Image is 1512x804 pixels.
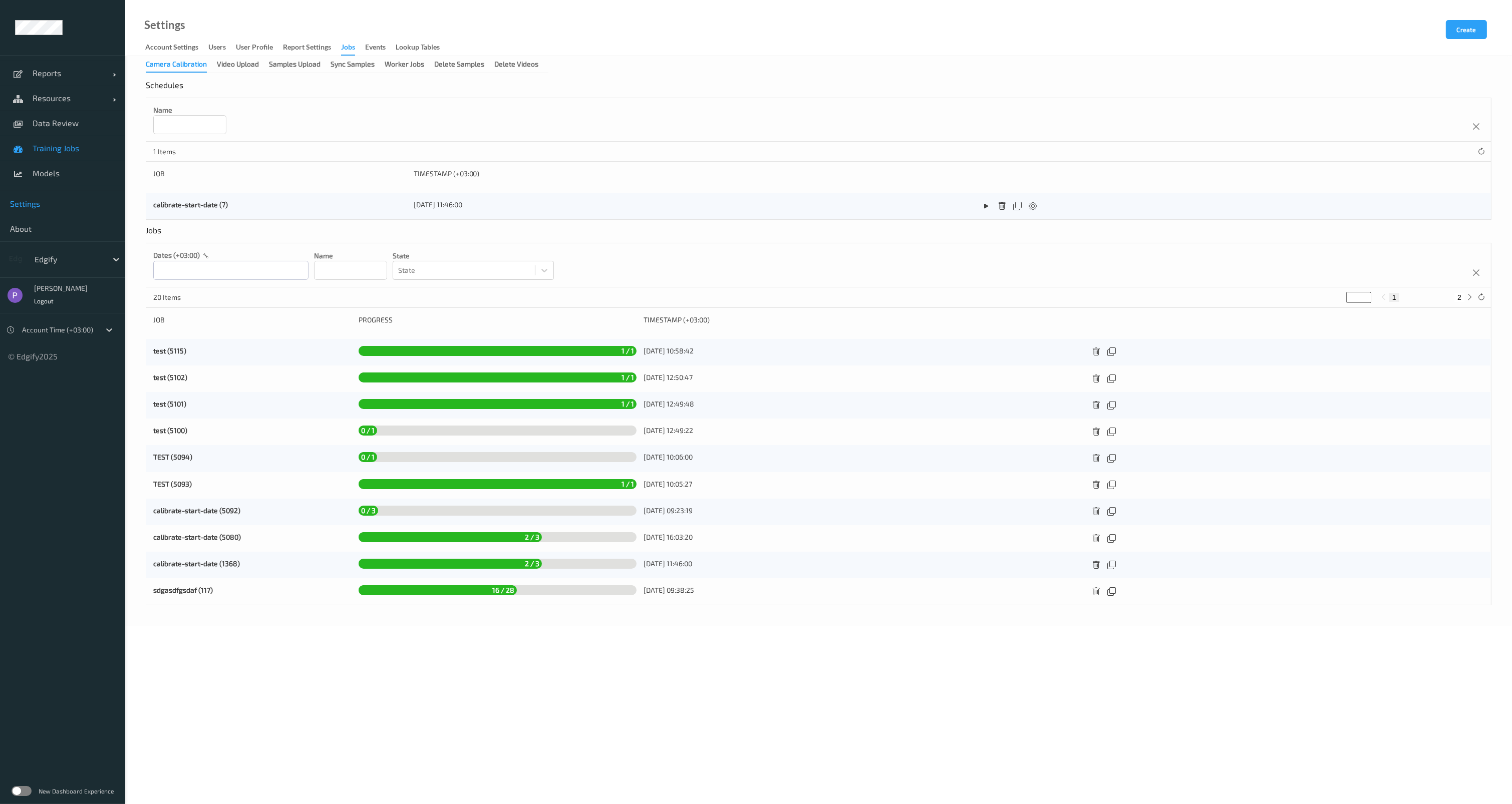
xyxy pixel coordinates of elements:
[644,532,1080,542] div: [DATE] 16:03:20
[145,42,198,55] div: Account Settings
[236,42,273,55] div: User Profile
[153,250,200,260] p: dates (+03:00)
[208,41,236,55] a: users
[153,315,352,325] div: Job
[396,42,440,55] div: Lookup Tables
[153,399,186,408] a: test (5101)
[644,426,1080,436] div: [DATE] 12:49:22
[619,397,637,411] span: 1 / 1
[144,20,185,30] a: Settings
[341,42,355,56] div: Jobs
[153,506,240,515] a: calibrate-start-date (5092)
[494,60,548,68] a: Delete Videos
[365,41,396,55] a: events
[145,41,208,55] a: Account Settings
[153,559,240,568] a: calibrate-start-date (1368)
[494,59,538,72] div: Delete Videos
[619,370,637,384] span: 1 / 1
[644,585,1080,595] div: [DATE] 09:38:25
[434,60,494,68] a: Delete Samples
[153,147,228,157] p: 1 Items
[269,60,331,68] a: Samples Upload
[644,346,1080,356] div: [DATE] 10:58:42
[146,225,164,243] div: Jobs
[414,200,971,210] div: [DATE] 11:46:00
[1389,293,1399,302] button: 1
[522,557,542,570] span: 2 / 3
[208,42,226,55] div: users
[644,315,1080,325] div: Timestamp (+03:00)
[283,42,331,55] div: Report Settings
[414,169,971,179] div: Timestamp (+03:00)
[153,426,187,435] a: test (5100)
[644,452,1080,462] div: [DATE] 10:06:00
[331,60,385,68] a: Sync Samples
[396,41,450,55] a: Lookup Tables
[314,251,387,261] p: Name
[359,504,378,517] span: 0 / 3
[236,41,283,55] a: User Profile
[359,424,377,437] span: 0 / 1
[341,41,365,56] a: Jobs
[359,450,377,464] span: 0 / 1
[359,315,637,325] div: Progress
[619,344,637,357] span: 1 / 1
[153,453,192,461] a: TEST (5094)
[146,59,207,73] div: Camera Calibration
[153,169,407,179] div: Job
[644,559,1080,569] div: [DATE] 11:46:00
[644,399,1080,409] div: [DATE] 12:49:48
[217,59,259,72] div: Video Upload
[153,480,192,488] a: TEST (5093)
[1454,293,1464,302] button: 2
[644,479,1080,489] div: [DATE] 10:05:27
[619,477,637,491] span: 1 / 1
[393,251,554,261] p: State
[1446,20,1487,39] button: Create
[153,586,213,594] a: sdgasdfgsdaf (117)
[217,60,269,68] a: Video Upload
[153,292,228,302] p: 20 Items
[522,530,542,544] span: 2 / 3
[434,59,484,72] div: Delete Samples
[153,105,226,115] p: Name
[283,41,341,55] a: Report Settings
[331,59,375,72] div: Sync Samples
[644,372,1080,382] div: [DATE] 12:50:47
[365,42,386,55] div: events
[269,59,321,72] div: Samples Upload
[146,80,186,98] div: Schedules
[490,583,517,597] span: 16 / 28
[385,60,434,68] a: Worker Jobs
[153,200,228,209] a: calibrate-start-date (7)
[153,373,187,381] a: test (5102)
[146,60,217,68] a: Camera Calibration
[385,59,424,72] div: Worker Jobs
[153,533,241,541] a: calibrate-start-date (5080)
[153,346,186,355] a: test (5115)
[644,506,1080,516] div: [DATE] 09:23:19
